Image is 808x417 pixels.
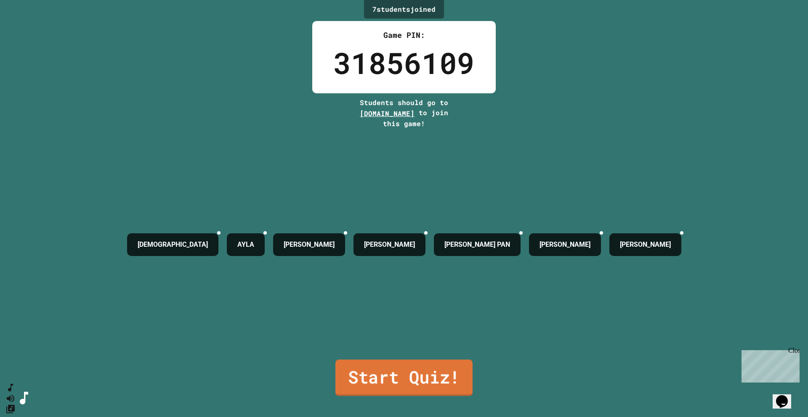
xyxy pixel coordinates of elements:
[335,359,473,396] a: Start Quiz!
[5,383,16,393] button: SpeedDial basic example
[5,393,16,404] button: Mute music
[444,240,510,250] h4: [PERSON_NAME] PAN
[138,240,208,250] h4: [DEMOGRAPHIC_DATA]
[620,240,671,250] h4: [PERSON_NAME]
[3,3,58,53] div: Chat with us now!Close
[333,41,475,85] div: 31856109
[540,240,590,250] h4: [PERSON_NAME]
[237,240,254,250] h4: AYLA
[5,404,16,414] button: Change Music
[364,240,415,250] h4: [PERSON_NAME]
[351,98,457,129] div: Students should go to to join this game!
[284,240,335,250] h4: [PERSON_NAME]
[738,347,800,383] iframe: chat widget
[333,29,475,41] div: Game PIN:
[773,383,800,409] iframe: chat widget
[360,109,415,118] span: [DOMAIN_NAME]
